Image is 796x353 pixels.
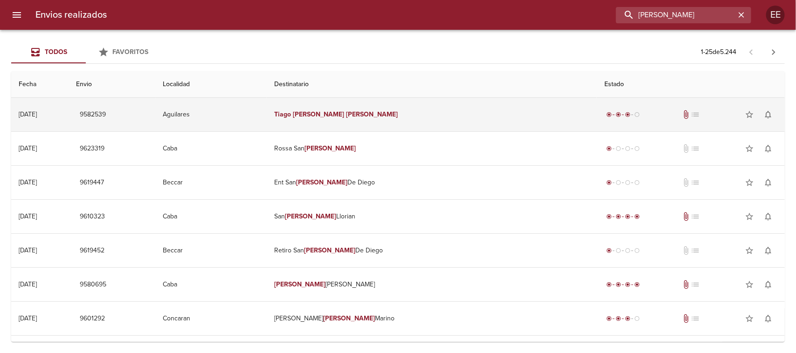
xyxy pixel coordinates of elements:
span: radio_button_checked [625,282,630,287]
span: radio_button_unchecked [634,146,640,151]
span: 9619447 [80,177,104,189]
td: Caba [155,132,267,165]
button: Activar notificaciones [759,241,777,260]
span: notifications_none [763,280,773,289]
span: No tiene pedido asociado [691,246,700,255]
span: No tiene documentos adjuntos [682,144,691,153]
span: radio_button_checked [606,146,612,151]
span: star_border [745,246,754,255]
div: [DATE] [19,246,37,254]
span: notifications_none [763,314,773,323]
div: En viaje [604,110,642,119]
span: radio_button_checked [616,112,621,117]
div: Generado [604,144,642,153]
span: 9601292 [80,313,105,325]
button: Activar notificaciones [759,275,777,294]
div: Entregado [604,212,642,221]
button: 9582539 [76,106,110,123]
div: [DATE] [19,144,37,152]
input: buscar [616,7,735,23]
span: No tiene pedido asociado [691,110,700,119]
span: radio_button_unchecked [634,316,640,321]
div: [DATE] [19,280,37,288]
td: Caba [155,268,267,301]
span: No tiene pedido asociado [691,280,700,289]
span: 9623319 [80,143,104,155]
button: Agregar a favoritos [740,241,759,260]
span: radio_button_unchecked [634,180,640,185]
span: 9619452 [80,245,104,257]
td: Caba [155,200,267,233]
div: Generado [604,246,642,255]
span: Todos [45,48,67,56]
em: Tiago [274,110,291,118]
em: [PERSON_NAME] [304,246,356,254]
button: Agregar a favoritos [740,139,759,158]
td: [PERSON_NAME] [267,268,597,301]
button: menu [6,4,28,26]
th: Fecha [11,71,69,98]
em: [PERSON_NAME] [274,280,326,288]
p: 1 - 25 de 5.244 [701,48,736,57]
div: Entregado [604,280,642,289]
span: radio_button_checked [606,282,612,287]
em: [PERSON_NAME] [296,178,348,186]
span: radio_button_checked [606,180,612,185]
div: En viaje [604,314,642,323]
span: No tiene pedido asociado [691,212,700,221]
span: radio_button_checked [634,282,640,287]
em: [PERSON_NAME] [346,110,398,118]
span: radio_button_unchecked [634,112,640,117]
span: radio_button_unchecked [625,248,630,253]
div: Generado [604,178,642,187]
span: radio_button_checked [616,282,621,287]
span: radio_button_unchecked [634,248,640,253]
button: 9623319 [76,140,108,157]
span: notifications_none [763,144,773,153]
span: Tiene documentos adjuntos [682,212,691,221]
span: radio_button_checked [634,214,640,219]
em: [PERSON_NAME] [293,110,345,118]
span: star_border [745,212,754,221]
span: radio_button_checked [625,316,630,321]
span: Tiene documentos adjuntos [682,314,691,323]
div: [DATE] [19,212,37,220]
span: No tiene pedido asociado [691,144,700,153]
span: No tiene pedido asociado [691,314,700,323]
span: 9582539 [80,109,106,121]
em: [PERSON_NAME] [324,314,375,322]
span: No tiene pedido asociado [691,178,700,187]
span: notifications_none [763,178,773,187]
span: Favoritos [113,48,149,56]
button: Activar notificaciones [759,173,777,192]
em: [PERSON_NAME] [285,212,337,220]
button: Agregar a favoritos [740,173,759,192]
span: star_border [745,178,754,187]
span: radio_button_checked [616,214,621,219]
th: Envio [69,71,155,98]
td: Rossa San [267,132,597,165]
span: 9580695 [80,279,106,291]
button: 9619447 [76,174,108,191]
span: 9610323 [80,211,105,223]
td: Aguilares [155,98,267,131]
span: radio_button_unchecked [625,146,630,151]
span: radio_button_checked [606,214,612,219]
span: No tiene documentos adjuntos [682,246,691,255]
button: Activar notificaciones [759,207,777,226]
div: [DATE] [19,178,37,186]
span: notifications_none [763,212,773,221]
span: star_border [745,314,754,323]
em: [PERSON_NAME] [305,144,356,152]
div: Tabs Envios [11,41,160,63]
button: Agregar a favoritos [740,207,759,226]
span: Tiene documentos adjuntos [682,280,691,289]
span: radio_button_checked [606,112,612,117]
span: radio_button_unchecked [625,180,630,185]
span: attach_file [682,178,691,187]
button: 9619452 [76,242,108,259]
th: Localidad [155,71,267,98]
span: radio_button_checked [606,316,612,321]
h6: Envios realizados [35,7,107,22]
td: Retiro San De Diego [267,234,597,267]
